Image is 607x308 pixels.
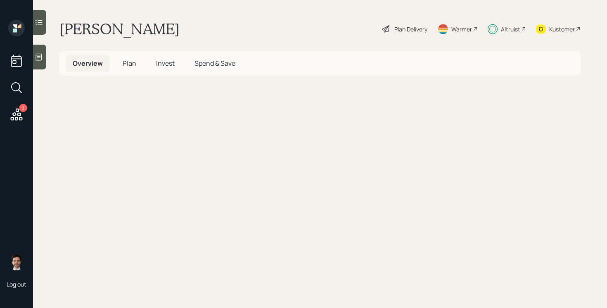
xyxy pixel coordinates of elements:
[19,104,27,112] div: 3
[123,59,136,68] span: Plan
[194,59,235,68] span: Spend & Save
[8,254,25,270] img: jonah-coleman-headshot.png
[59,20,180,38] h1: [PERSON_NAME]
[501,25,520,33] div: Altruist
[549,25,575,33] div: Kustomer
[451,25,472,33] div: Warmer
[73,59,103,68] span: Overview
[394,25,427,33] div: Plan Delivery
[7,280,26,288] div: Log out
[156,59,175,68] span: Invest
